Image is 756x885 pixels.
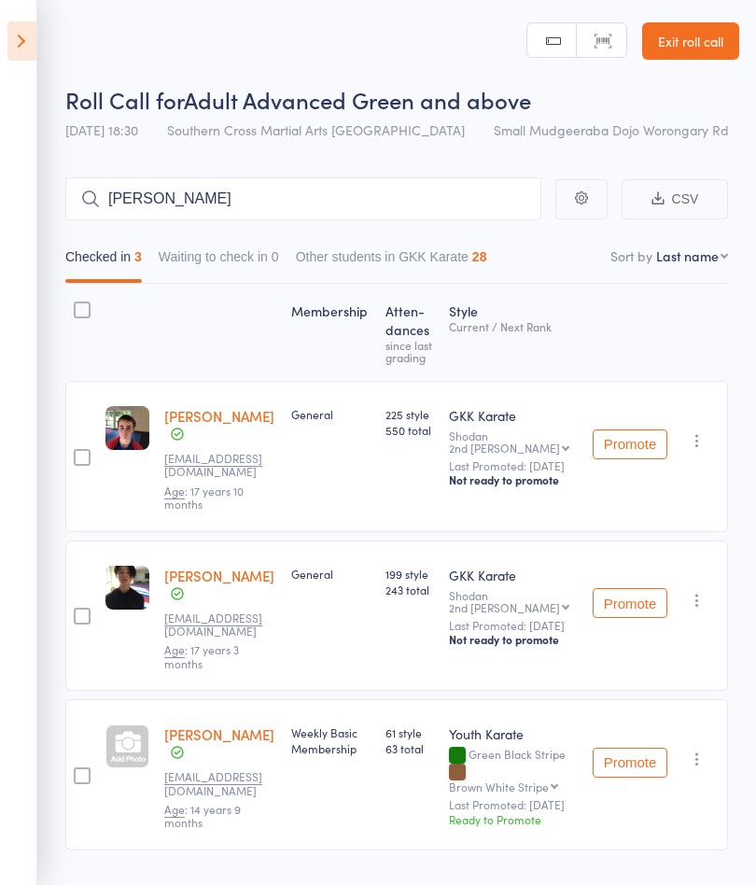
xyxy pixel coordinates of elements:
[449,459,578,472] small: Last Promoted: [DATE]
[385,724,434,740] span: 61 style
[449,472,578,487] div: Not ready to promote
[164,641,239,670] span: : 17 years 3 months
[449,619,578,632] small: Last Promoted: [DATE]
[656,246,719,265] div: Last name
[449,406,578,425] div: GKK Karate
[449,632,578,647] div: Not ready to promote
[164,724,274,744] a: [PERSON_NAME]
[164,801,241,830] span: : 14 years 9 months
[65,177,541,220] input: Search by name
[65,84,184,115] span: Roll Call for
[449,724,578,743] div: Youth Karate
[385,339,434,363] div: since last grading
[449,429,578,454] div: Shodan
[385,406,434,422] span: 225 style
[134,249,142,264] div: 3
[296,240,487,283] button: Other students in GKK Karate28
[385,740,434,756] span: 63 total
[449,442,560,454] div: 2nd [PERSON_NAME]
[642,22,739,60] a: Exit roll call
[449,748,578,792] div: Green Black Stripe
[164,483,244,512] span: : 17 years 10 months
[291,406,371,422] div: General
[449,601,560,613] div: 2nd [PERSON_NAME]
[164,406,274,426] a: [PERSON_NAME]
[105,566,149,610] img: image1642749425.png
[622,179,728,219] button: CSV
[164,770,276,797] small: mckenzie76@bigpond.com
[184,84,531,115] span: Adult Advanced Green and above
[164,566,274,585] a: [PERSON_NAME]
[284,292,379,372] div: Membership
[449,589,578,613] div: Shodan
[593,748,667,778] button: Promote
[449,780,549,793] div: Brown White Stripe
[494,120,729,139] span: Small Mudgeeraba Dojo Worongary Rd
[65,120,138,139] span: [DATE] 18:30
[378,292,441,372] div: Atten­dances
[272,249,279,264] div: 0
[593,588,667,618] button: Promote
[291,724,371,756] div: Weekly Basic Membership
[441,292,585,372] div: Style
[167,120,465,139] span: Southern Cross Martial Arts [GEOGRAPHIC_DATA]
[159,240,279,283] button: Waiting to check in0
[472,249,487,264] div: 28
[449,320,578,332] div: Current / Next Rank
[164,611,276,639] small: histanley29@gmail.com
[291,566,371,582] div: General
[385,582,434,597] span: 243 total
[593,429,667,459] button: Promote
[449,811,578,827] div: Ready to Promote
[449,798,578,811] small: Last Promoted: [DATE]
[164,452,276,479] small: Timdaley2007@outlook.com
[610,246,652,265] label: Sort by
[385,566,434,582] span: 199 style
[449,566,578,584] div: GKK Karate
[65,240,142,283] button: Checked in3
[385,422,434,438] span: 550 total
[105,406,149,450] img: image1642748614.png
